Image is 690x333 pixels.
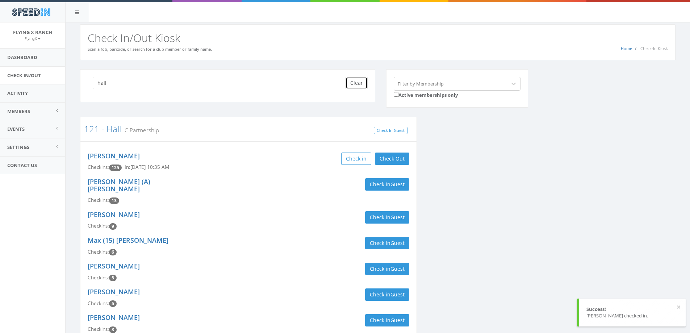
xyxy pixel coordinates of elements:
[88,222,109,229] span: Checkins:
[7,144,29,150] span: Settings
[88,32,668,44] h2: Check In/Out Kiosk
[88,236,168,245] a: Max (15) [PERSON_NAME]
[88,287,140,296] a: [PERSON_NAME]
[109,197,119,204] span: Checkin count
[88,313,140,322] a: [PERSON_NAME]
[93,77,351,89] input: Search a name to check in
[586,306,678,313] div: Success!
[88,300,109,307] span: Checkins:
[8,5,54,19] img: speedin_logo.png
[365,178,409,191] button: Check inGuest
[109,275,117,281] span: Checkin count
[621,46,632,51] a: Home
[365,314,409,326] button: Check inGuest
[640,46,668,51] span: Check-In Kiosk
[88,151,140,160] a: [PERSON_NAME]
[390,181,405,188] span: Guest
[365,211,409,224] button: Check inGuest
[365,263,409,275] button: Check inGuest
[109,300,117,307] span: Checkin count
[88,164,109,170] span: Checkins:
[394,91,458,99] label: Active memberships only
[390,240,405,246] span: Guest
[88,274,109,281] span: Checkins:
[88,46,212,52] small: Scan a fob, barcode, or search for a club member or family name.
[88,262,140,270] a: [PERSON_NAME]
[7,126,25,132] span: Events
[125,164,169,170] span: In: [DATE] 10:35 AM
[88,177,150,193] a: [PERSON_NAME] (A) [PERSON_NAME]
[25,35,41,41] a: FlyingX
[677,304,681,311] button: ×
[13,29,52,36] span: Flying X Ranch
[84,123,121,135] a: 121 - Hall
[390,265,405,272] span: Guest
[374,127,407,134] a: Check In Guest
[394,92,398,97] input: Active memberships only
[346,77,368,89] button: Clear
[390,214,405,221] span: Guest
[25,36,41,41] small: FlyingX
[121,126,159,134] small: C Partnership
[88,210,140,219] a: [PERSON_NAME]
[109,223,117,230] span: Checkin count
[88,197,109,203] span: Checkins:
[88,249,109,255] span: Checkins:
[390,291,405,298] span: Guest
[7,108,30,115] span: Members
[365,237,409,249] button: Check inGuest
[109,249,117,255] span: Checkin count
[88,326,109,332] span: Checkins:
[341,153,371,165] button: Check in
[365,288,409,301] button: Check inGuest
[390,317,405,324] span: Guest
[586,312,678,319] div: [PERSON_NAME] checked in.
[109,165,122,171] span: Checkin count
[109,326,117,333] span: Checkin count
[375,153,409,165] button: Check Out
[7,162,37,168] span: Contact Us
[398,80,444,87] div: Filter by Membership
